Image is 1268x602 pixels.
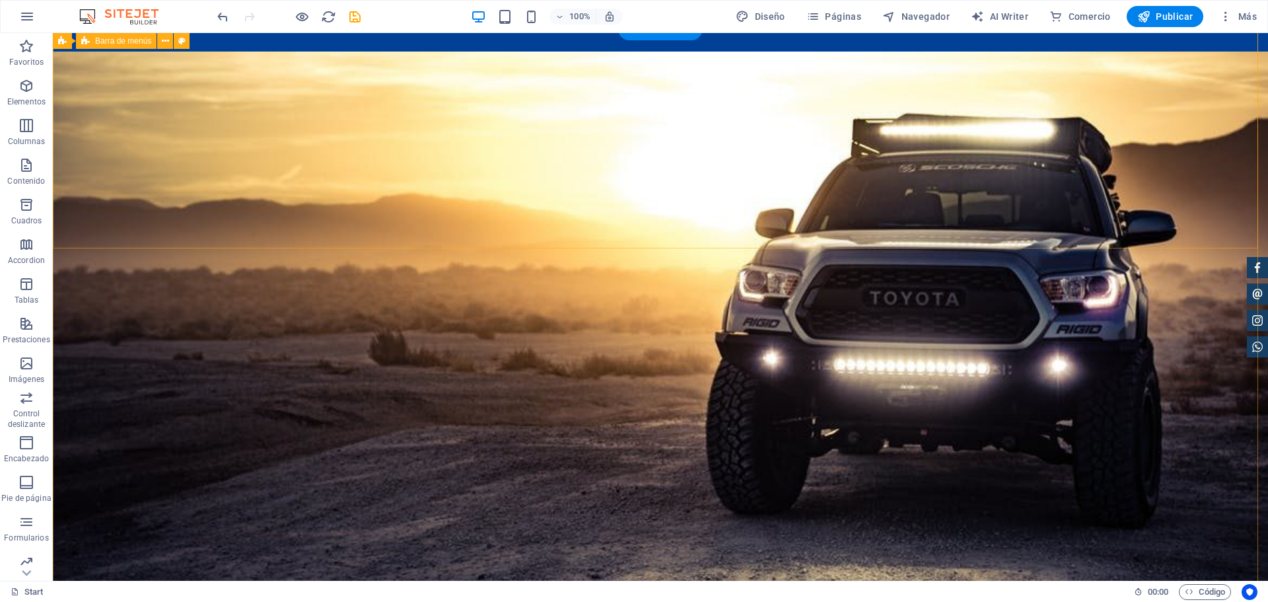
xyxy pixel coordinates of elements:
[1148,584,1168,600] span: 00 00
[882,10,950,23] span: Navegador
[1157,587,1159,597] span: :
[4,533,48,543] p: Formularios
[11,584,44,600] a: Haz clic para cancelar la selección y doble clic para abrir páginas
[4,453,49,464] p: Encabezado
[8,255,45,266] p: Accordion
[15,295,39,305] p: Tablas
[806,10,861,23] span: Páginas
[347,9,363,24] i: Guardar (Ctrl+S)
[971,10,1028,23] span: AI Writer
[294,9,310,24] button: Haz clic para salir del modo de previsualización y seguir editando
[1044,6,1116,27] button: Comercio
[9,374,44,385] p: Imágenes
[3,334,50,345] p: Prestaciones
[1,493,51,504] p: Pie de página
[1134,584,1169,600] h6: Tiempo de la sesión
[730,6,791,27] button: Diseño
[215,9,230,24] button: undo
[966,6,1034,27] button: AI Writer
[1049,10,1111,23] span: Comercio
[549,9,596,24] button: 100%
[1214,6,1262,27] button: Más
[7,96,46,107] p: Elementos
[321,9,336,24] i: Volver a cargar página
[801,6,866,27] button: Páginas
[215,9,230,24] i: Deshacer: Cambiar enlace (Ctrl+Z)
[604,11,616,22] i: Al redimensionar, ajustar el nivel de zoom automáticamente para ajustarse al dispositivo elegido.
[11,215,42,226] p: Cuadros
[76,9,175,24] img: Editor Logo
[8,136,46,147] p: Columnas
[1185,584,1225,600] span: Código
[1127,6,1204,27] button: Publicar
[736,10,785,23] span: Diseño
[320,9,336,24] button: reload
[877,6,955,27] button: Navegador
[569,9,590,24] h6: 100%
[730,6,791,27] div: Diseño (Ctrl+Alt+Y)
[1219,10,1257,23] span: Más
[7,176,45,186] p: Contenido
[1137,10,1193,23] span: Publicar
[95,37,151,45] span: Barra de menús
[9,57,44,67] p: Favoritos
[347,9,363,24] button: save
[1179,584,1231,600] button: Código
[1242,584,1257,600] button: Usercentrics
